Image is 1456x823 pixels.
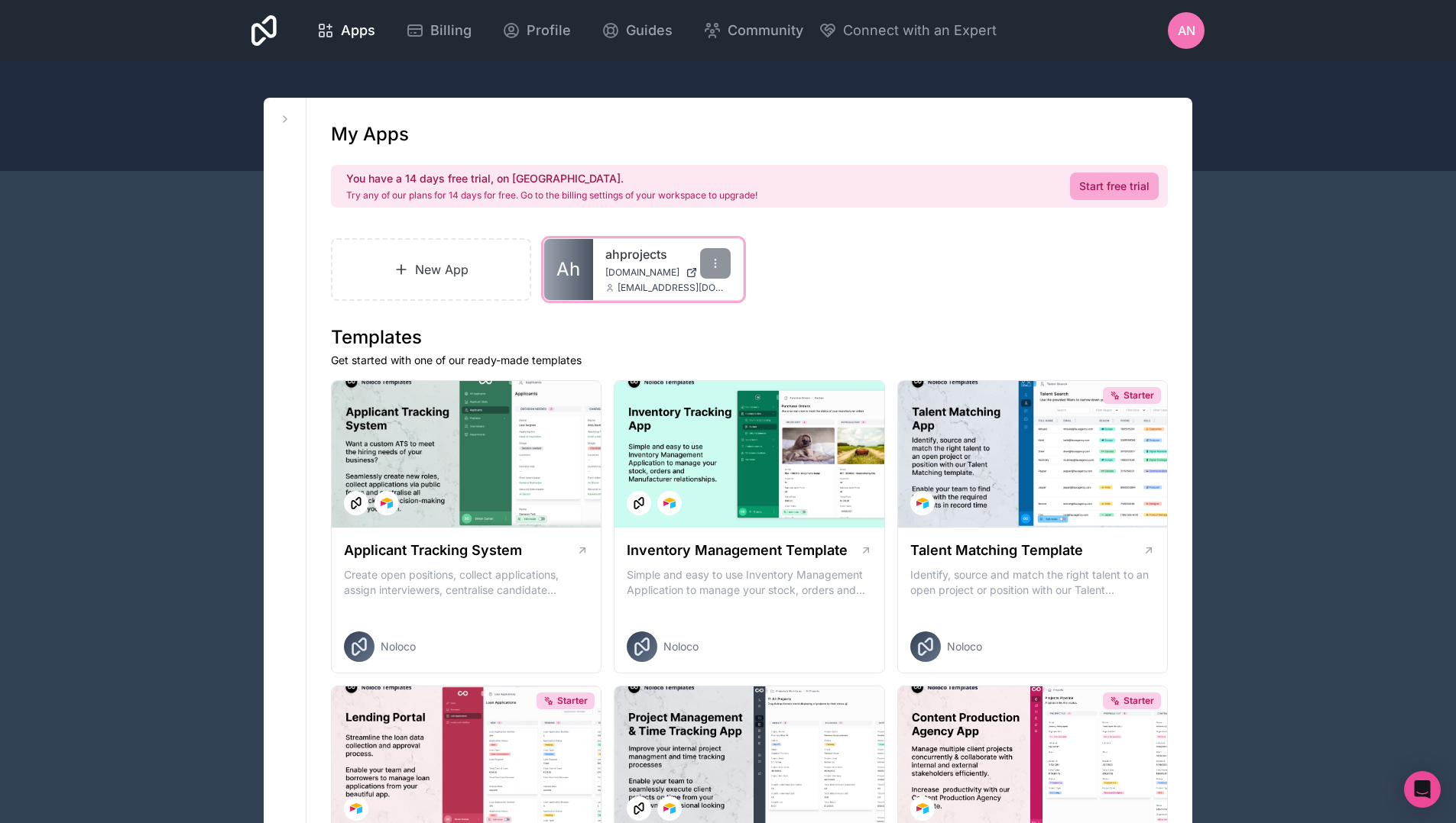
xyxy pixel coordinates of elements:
[544,239,593,300] a: Ah
[916,802,929,815] img: Airtable Logo
[691,14,816,47] a: Community
[527,20,571,41] span: Profile
[663,639,699,654] span: Noloco
[1124,695,1154,707] span: Starter
[627,540,848,561] h1: Inventory Management Template
[916,497,929,509] img: Airtable Logo
[331,325,1168,350] h1: Templates
[344,567,589,598] p: Create open positions, collect applications, assign interviewers, centralise candidate feedback a...
[589,14,685,47] a: Guides
[341,20,375,41] span: Apps
[663,802,676,815] img: Airtable Logo
[350,802,362,815] img: Airtable Logo
[490,14,583,47] a: Profile
[728,20,803,41] span: Community
[626,20,673,41] span: Guides
[344,540,522,561] h1: Applicant Tracking System
[910,540,1083,561] h1: Talent Matching Template
[1124,389,1154,402] span: Starter
[381,639,416,654] span: Noloco
[557,695,588,707] span: Starter
[346,171,757,186] h2: You have a 14 days free trial, on [GEOGRAPHIC_DATA].
[605,245,731,263] a: ahprojects
[605,266,731,279] a: [DOMAIN_NAME]
[605,266,679,279] span: [DOMAIN_NAME]
[556,257,580,282] span: Ah
[331,353,1168,368] p: Get started with one of our ready-made templates
[394,14,484,47] a: Billing
[819,20,997,41] button: Connect with an Expert
[1404,771,1441,808] div: Open Intercom Messenger
[663,497,676,509] img: Airtable Logo
[627,567,871,598] p: Simple and easy to use Inventory Management Application to manage your stock, orders and Manufact...
[910,567,1155,598] p: Identify, source and match the right talent to an open project or position with our Talent Matchi...
[843,20,997,41] span: Connect with an Expert
[381,497,393,509] img: Airtable Logo
[430,20,472,41] span: Billing
[331,238,531,301] a: New App
[346,189,757,202] p: Try any of our plans for 14 days for free. Go to the billing settings of your workspace to upgrade!
[304,14,388,47] a: Apps
[618,282,731,294] span: [EMAIL_ADDRESS][DOMAIN_NAME]
[1070,173,1159,200] a: Start free trial
[947,639,982,654] span: Noloco
[1178,21,1195,40] span: AN
[331,122,409,147] h1: My Apps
